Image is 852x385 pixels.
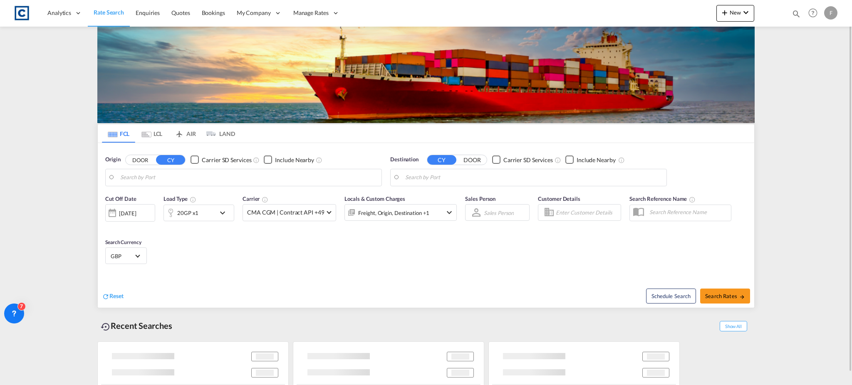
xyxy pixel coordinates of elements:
span: Sales Person [465,195,495,202]
span: Search Rates [705,293,745,299]
span: Destination [390,155,419,164]
input: Search by Port [405,171,662,184]
md-select: Select Currency: £ GBPUnited Kingdom Pound [110,250,142,262]
md-icon: icon-magnify [792,9,801,18]
button: DOOR [458,155,487,165]
span: GBP [111,252,134,260]
input: Enter Customer Details [556,206,618,219]
div: 20GP x1icon-chevron-down [163,205,234,221]
button: Note: By default Schedule search will only considerorigin ports, destination ports and cut off da... [646,289,696,304]
div: Origin DOOR CY Checkbox No InkUnchecked: Search for CY (Container Yard) services for all selected... [98,143,754,308]
div: F [824,6,837,20]
div: Carrier SD Services [202,156,251,164]
span: Reset [109,292,124,299]
md-icon: icon-chevron-down [444,207,454,217]
span: Load Type [163,195,196,202]
span: Quotes [171,9,190,16]
md-icon: icon-chevron-down [741,7,751,17]
md-icon: icon-arrow-right [739,294,745,300]
div: Help [806,6,824,21]
span: Origin [105,155,120,164]
md-tab-item: LAND [202,124,235,143]
md-datepicker: Select [105,221,111,232]
md-icon: The selected Trucker/Carrierwill be displayed in the rate results If the rates are from another f... [262,196,268,203]
img: LCL+%26+FCL+BACKGROUND.png [97,27,755,123]
div: Carrier SD Services [503,156,553,164]
button: icon-plus 400-fgNewicon-chevron-down [716,5,754,22]
span: Analytics [47,9,71,17]
div: Include Nearby [577,156,616,164]
span: New [720,9,751,16]
span: Help [806,6,820,20]
input: Search by Port [120,171,377,184]
div: icon-magnify [792,9,801,22]
span: Enquiries [136,9,160,16]
md-tab-item: LCL [135,124,168,143]
button: CY [427,155,456,165]
div: Freight Origin Destination Factory Stuffingicon-chevron-down [344,204,457,221]
md-icon: icon-information-outline [190,196,196,203]
div: [DATE] [119,210,136,217]
md-icon: icon-chevron-down [218,208,232,218]
md-checkbox: Checkbox No Ink [565,155,616,164]
span: Show All [720,321,747,331]
span: Search Reference Name [629,195,696,202]
md-checkbox: Checkbox No Ink [264,155,314,164]
div: Freight Origin Destination Factory Stuffing [358,207,429,219]
span: CMA CGM | Contract API +49 [247,208,324,217]
md-icon: Unchecked: Ignores neighbouring ports when fetching rates.Checked : Includes neighbouring ports w... [618,157,625,163]
div: 20GP x1 [177,207,198,219]
md-icon: Unchecked: Search for CY (Container Yard) services for all selected carriers.Checked : Search for... [555,157,561,163]
div: Include Nearby [275,156,314,164]
md-tab-item: FCL [102,124,135,143]
md-tab-item: AIR [168,124,202,143]
span: My Company [237,9,271,17]
md-checkbox: Checkbox No Ink [492,155,553,164]
span: Search Currency [105,239,141,245]
md-icon: Your search will be saved by the below given name [689,196,696,203]
md-icon: icon-refresh [102,293,109,300]
button: DOOR [126,155,155,165]
button: Search Ratesicon-arrow-right [700,289,750,304]
div: Recent Searches [97,316,176,335]
div: icon-refreshReset [102,292,124,301]
button: CY [156,155,185,165]
md-icon: Unchecked: Search for CY (Container Yard) services for all selected carriers.Checked : Search for... [253,157,260,163]
md-icon: icon-backup-restore [101,322,111,332]
span: Manage Rates [293,9,329,17]
span: Rate Search [94,9,124,16]
md-icon: icon-airplane [174,129,184,135]
span: Customer Details [538,195,580,202]
img: 1fdb9190129311efbfaf67cbb4249bed.jpeg [12,4,31,22]
md-checkbox: Checkbox No Ink [191,155,251,164]
div: [DATE] [105,204,155,222]
md-select: Sales Person [483,207,515,219]
input: Search Reference Name [645,206,731,218]
md-icon: icon-plus 400-fg [720,7,730,17]
span: Cut Off Date [105,195,136,202]
span: Carrier [243,195,268,202]
md-pagination-wrapper: Use the left and right arrow keys to navigate between tabs [102,124,235,143]
span: Locals & Custom Charges [344,195,405,202]
md-icon: Unchecked: Ignores neighbouring ports when fetching rates.Checked : Includes neighbouring ports w... [316,157,322,163]
span: Bookings [202,9,225,16]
